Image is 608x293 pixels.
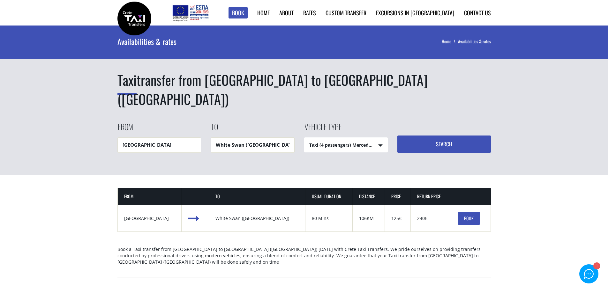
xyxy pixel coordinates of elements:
[215,215,299,222] div: White Swan ([GEOGRAPHIC_DATA])
[279,9,294,17] a: About
[304,121,342,137] label: Vehicle type
[359,215,378,222] div: 106KM
[305,188,353,205] th: USUAL DURATION
[171,3,209,22] img: e-bannersEUERDF180X90.jpg
[118,188,182,205] th: FROM
[117,137,201,152] input: Pickup location
[124,215,175,222] div: [GEOGRAPHIC_DATA]
[312,215,346,222] div: 80 Mins
[117,26,321,57] div: Availabilities & rates
[209,188,305,205] th: TO
[376,9,454,17] a: Excursions in [GEOGRAPHIC_DATA]
[117,70,137,95] span: Taxi
[411,188,452,205] th: RETURN PRICE
[391,215,404,222] div: 125€
[464,9,491,17] a: Contact us
[117,2,151,35] img: Crete Taxi Transfers | Taxi transfer from Heraklion airport to White Swan (Rethymnon city) | Cret...
[303,9,316,17] a: Rates
[304,138,388,153] span: Taxi (4 passengers) Mercedes E Class
[117,121,133,137] label: From
[257,9,270,17] a: Home
[353,188,385,205] th: DISTANCE
[458,212,480,225] a: BOOK
[417,215,445,222] div: 240€
[397,136,491,153] button: Search
[229,7,248,19] a: Book
[117,70,491,108] h1: transfer from [GEOGRAPHIC_DATA] to [GEOGRAPHIC_DATA] ([GEOGRAPHIC_DATA])
[442,38,458,45] a: Home
[385,188,411,205] th: PRICE
[117,246,491,271] p: Book a Taxi transfer from [GEOGRAPHIC_DATA] to [GEOGRAPHIC_DATA] ([GEOGRAPHIC_DATA]) [DATE] with ...
[458,38,491,45] li: Availabilities & rates
[593,263,600,269] div: 1
[117,14,151,21] a: Crete Taxi Transfers | Taxi transfer from Heraklion airport to White Swan (Rethymnon city) | Cret...
[326,9,366,17] a: Custom Transfer
[211,121,218,137] label: To
[211,137,295,152] input: Drop-off location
